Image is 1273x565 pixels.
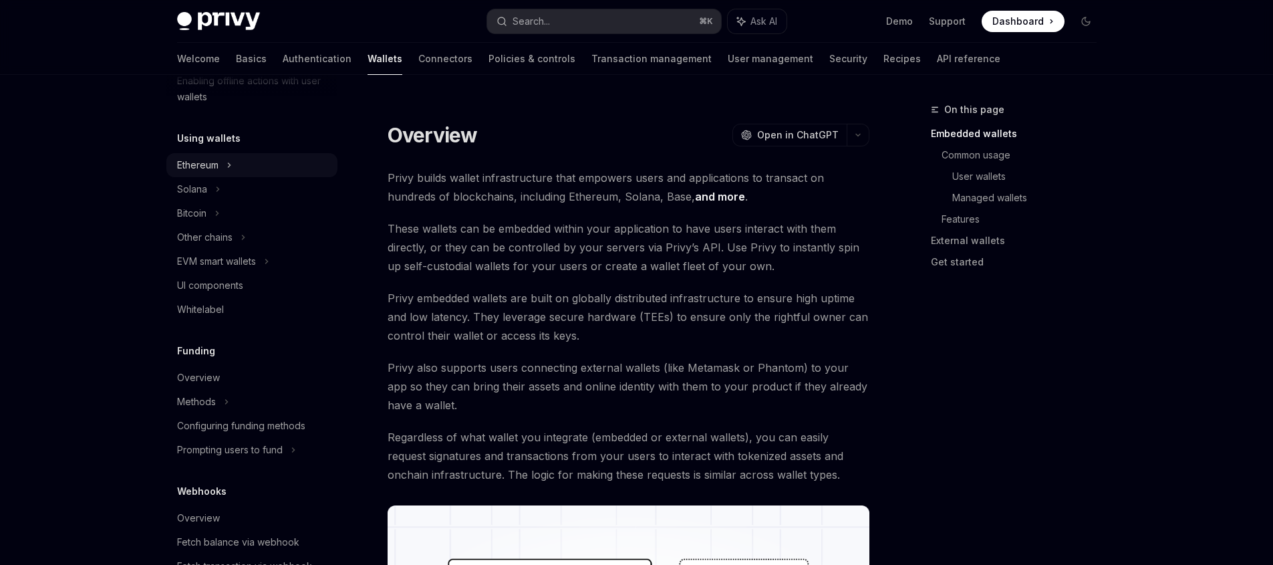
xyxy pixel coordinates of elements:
a: Overview [166,366,337,390]
button: Open in ChatGPT [732,124,847,146]
span: Privy also supports users connecting external wallets (like Metamask or Phantom) to your app so t... [388,358,869,415]
div: Methods [177,394,216,410]
a: Security [829,43,867,75]
div: Bitcoin [177,205,206,221]
a: User management [728,43,813,75]
a: Common usage [942,144,1107,166]
a: Fetch balance via webhook [166,530,337,554]
a: User wallets [952,166,1107,187]
h5: Funding [177,343,215,359]
div: Prompting users to fund [177,442,283,458]
div: Other chains [177,229,233,245]
a: Transaction management [591,43,712,75]
a: Configuring funding methods [166,414,337,438]
div: Solana [177,181,207,197]
h5: Using wallets [177,130,241,146]
div: UI components [177,277,243,294]
a: Wallets [368,43,402,75]
div: EVM smart wallets [177,253,256,269]
a: Support [929,15,966,28]
button: Search...⌘K [487,9,721,33]
a: UI components [166,273,337,298]
a: Welcome [177,43,220,75]
div: Overview [177,510,220,526]
a: Dashboard [982,11,1065,32]
a: Whitelabel [166,298,337,322]
div: Whitelabel [177,302,224,318]
a: Demo [886,15,913,28]
a: Recipes [883,43,921,75]
a: Authentication [283,43,351,75]
span: Regardless of what wallet you integrate (embedded or external wallets), you can easily request si... [388,428,869,484]
span: ⌘ K [699,16,713,27]
div: Overview [177,370,220,386]
div: Search... [513,13,550,29]
a: API reference [937,43,1000,75]
div: Ethereum [177,157,219,173]
a: Features [942,209,1107,230]
span: These wallets can be embedded within your application to have users interact with them directly, ... [388,219,869,275]
span: Privy embedded wallets are built on globally distributed infrastructure to ensure high uptime and... [388,289,869,345]
span: Open in ChatGPT [757,128,839,142]
div: Configuring funding methods [177,418,305,434]
button: Ask AI [728,9,787,33]
a: Managed wallets [952,187,1107,209]
span: Dashboard [992,15,1044,28]
h1: Overview [388,123,478,147]
span: Ask AI [750,15,777,28]
span: Privy builds wallet infrastructure that empowers users and applications to transact on hundreds o... [388,168,869,206]
a: Overview [166,506,337,530]
span: On this page [944,102,1004,118]
a: Connectors [418,43,472,75]
a: Policies & controls [488,43,575,75]
img: dark logo [177,12,260,31]
a: and more [695,190,745,204]
div: Fetch balance via webhook [177,534,299,550]
a: Embedded wallets [931,123,1107,144]
button: Toggle dark mode [1075,11,1097,32]
a: Get started [931,251,1107,273]
h5: Webhooks [177,483,227,499]
a: Basics [236,43,267,75]
a: External wallets [931,230,1107,251]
